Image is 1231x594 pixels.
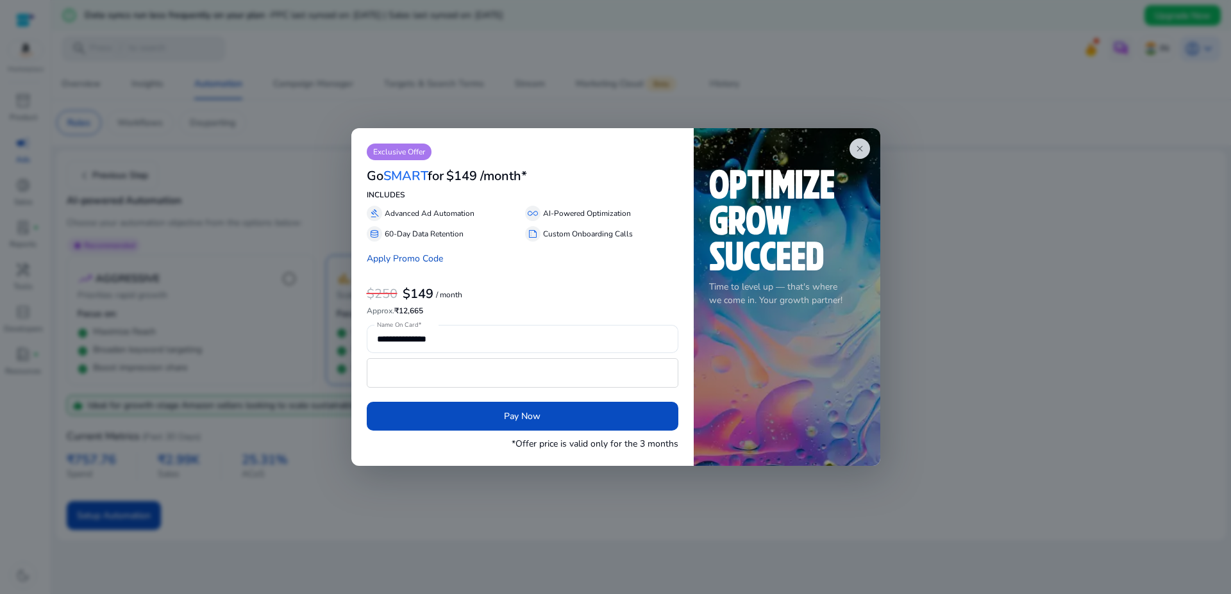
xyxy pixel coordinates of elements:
[369,208,380,219] span: gavel
[709,280,865,307] p: Time to level up — that's where we come in. Your growth partner!
[504,409,540,423] span: Pay Now
[383,167,428,185] span: SMART
[377,320,418,329] mat-label: Name On Card
[855,144,865,154] span: close
[528,208,538,219] span: all_inclusive
[367,252,443,265] a: Apply Promo Code
[367,306,678,315] h6: ₹12,665
[512,437,678,450] p: *Offer price is valid only for the 3 months
[385,228,464,240] p: 60-Day Data Retention
[367,169,444,184] h3: Go for
[543,208,631,219] p: AI-Powered Optimization
[403,285,433,302] b: $149
[367,144,431,160] p: Exclusive Offer
[367,189,678,201] p: INCLUDES
[528,229,538,239] span: summarize
[367,286,398,302] h3: $250
[367,306,394,316] span: Approx.
[374,360,671,386] iframe: Secure payment input frame
[369,229,380,239] span: database
[446,169,527,184] h3: $149 /month*
[543,228,633,240] p: Custom Onboarding Calls
[436,291,462,299] p: / month
[385,208,474,219] p: Advanced Ad Automation
[367,402,678,431] button: Pay Now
